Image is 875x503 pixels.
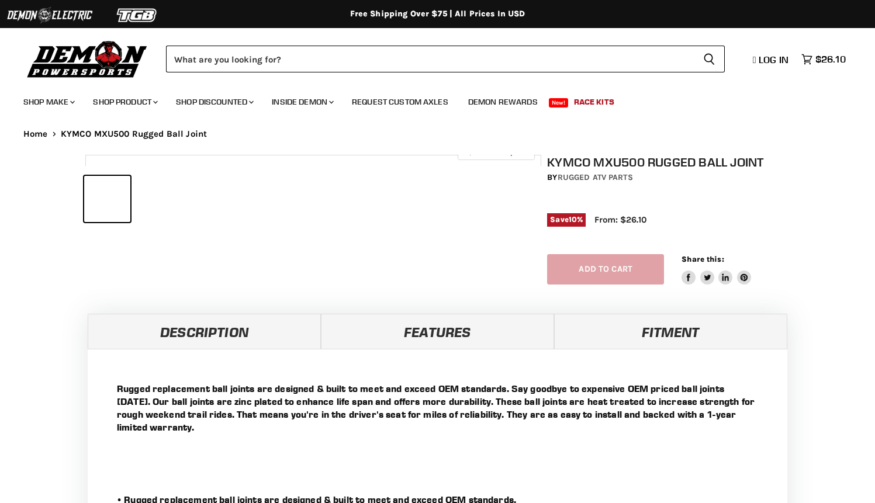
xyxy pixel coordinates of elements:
h1: KYMCO MXU500 Rugged Ball Joint [547,155,796,169]
a: Race Kits [565,90,623,114]
button: KYMCO MXU500 Rugged Ball Joint thumbnail [84,176,130,222]
span: Share this: [682,255,724,263]
a: Description [88,314,321,349]
input: Search [166,46,694,72]
button: Search [694,46,725,72]
p: Rugged replacement ball joints are designed & built to meet and exceed OEM standards. Say goodbye... [117,382,758,433]
img: Demon Electric Logo 2 [6,4,94,26]
a: $26.10 [796,51,852,68]
span: 10 [569,215,577,224]
a: Request Custom Axles [343,90,457,114]
a: Shop Discounted [167,90,261,114]
span: Click to expand [464,147,528,156]
span: $26.10 [815,54,846,65]
a: Shop Make [15,90,82,114]
span: Log in [759,54,788,65]
a: Inside Demon [263,90,341,114]
img: Demon Powersports [23,38,151,79]
ul: Main menu [15,85,843,114]
a: Shop Product [84,90,165,114]
a: Log in [748,54,796,65]
span: From: $26.10 [594,214,646,225]
span: New! [549,98,569,107]
a: Demon Rewards [459,90,547,114]
span: Save % [547,213,586,226]
img: TGB Logo 2 [94,4,181,26]
a: Home [23,129,48,139]
div: by [547,171,796,184]
a: Fitment [554,314,787,349]
form: Product [166,46,725,72]
span: KYMCO MXU500 Rugged Ball Joint [61,129,207,139]
a: Features [321,314,554,349]
a: Rugged ATV Parts [558,172,633,182]
aside: Share this: [682,254,751,285]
